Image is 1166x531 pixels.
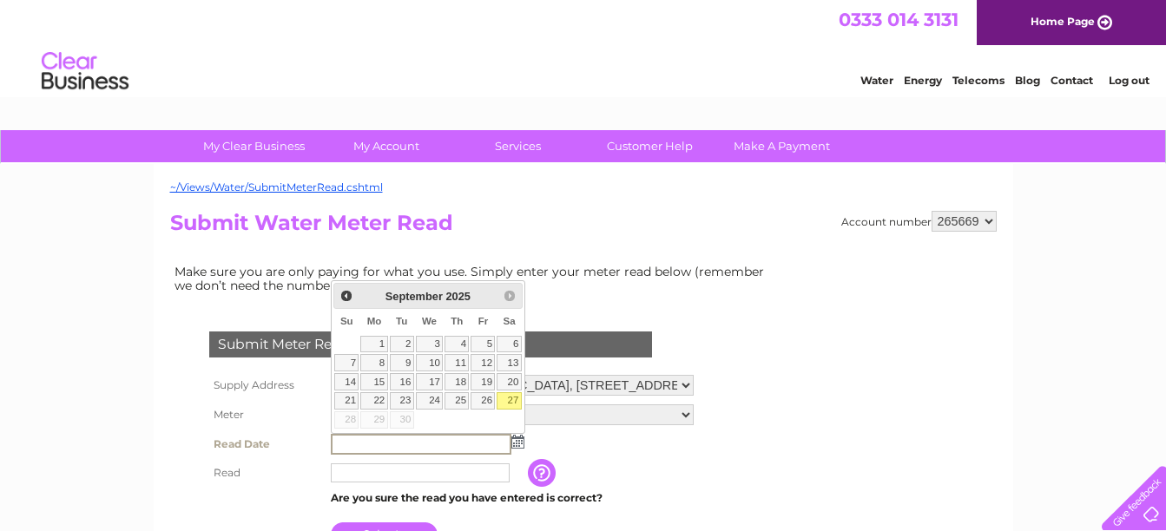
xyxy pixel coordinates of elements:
a: ~/Views/Water/SubmitMeterRead.cshtml [170,180,383,193]
a: 13 [497,354,521,371]
span: Wednesday [422,316,437,326]
div: Submit Meter Read [209,331,652,357]
div: Clear Business is a trading name of Verastar Limited (registered in [GEOGRAPHIC_DATA] No. 3667643... [174,10,994,84]
a: Water [860,74,893,87]
a: 1 [360,336,387,353]
span: 2025 [445,290,470,303]
img: ... [511,435,524,449]
a: Telecoms [952,74,1005,87]
a: 20 [497,373,521,390]
a: 18 [445,373,469,390]
span: Saturday [504,316,516,326]
td: Make sure you are only paying for what you use. Simply enter your meter read below (remember we d... [170,260,778,297]
a: 24 [416,392,444,410]
a: Blog [1015,74,1040,87]
a: Prev [336,285,356,305]
a: 4 [445,336,469,353]
a: My Clear Business [182,130,326,162]
img: logo.png [41,45,129,98]
a: 8 [360,354,387,371]
a: 6 [497,336,521,353]
span: Sunday [340,316,353,326]
a: My Account [314,130,458,162]
a: 19 [471,373,495,390]
a: Make A Payment [710,130,853,162]
div: Account number [841,211,997,232]
a: 23 [390,392,414,410]
a: 16 [390,373,414,390]
a: 11 [445,354,469,371]
a: 12 [471,354,495,371]
span: Friday [478,316,489,326]
a: 14 [334,373,359,390]
a: Energy [904,74,942,87]
a: 7 [334,354,359,371]
a: Services [446,130,590,162]
th: Supply Address [205,370,326,400]
a: 5 [471,336,495,353]
span: Prev [339,289,353,303]
a: 25 [445,392,469,410]
a: 0333 014 3131 [839,9,958,30]
a: 10 [416,354,444,371]
th: Read Date [205,429,326,459]
span: Tuesday [396,316,407,326]
a: 26 [471,392,495,410]
th: Read [205,459,326,487]
th: Meter [205,400,326,429]
a: 22 [360,392,387,410]
a: Customer Help [578,130,721,162]
span: Monday [367,316,382,326]
a: 21 [334,392,359,410]
a: 9 [390,354,414,371]
a: 2 [390,336,414,353]
h2: Submit Water Meter Read [170,211,997,244]
a: 3 [416,336,444,353]
input: Information [528,459,559,487]
td: Are you sure the read you have entered is correct? [326,487,698,509]
a: Log out [1109,74,1150,87]
a: 15 [360,373,387,390]
span: Thursday [451,316,463,326]
a: Contact [1051,74,1093,87]
a: 17 [416,373,444,390]
span: September [385,290,443,303]
a: 27 [497,392,521,410]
